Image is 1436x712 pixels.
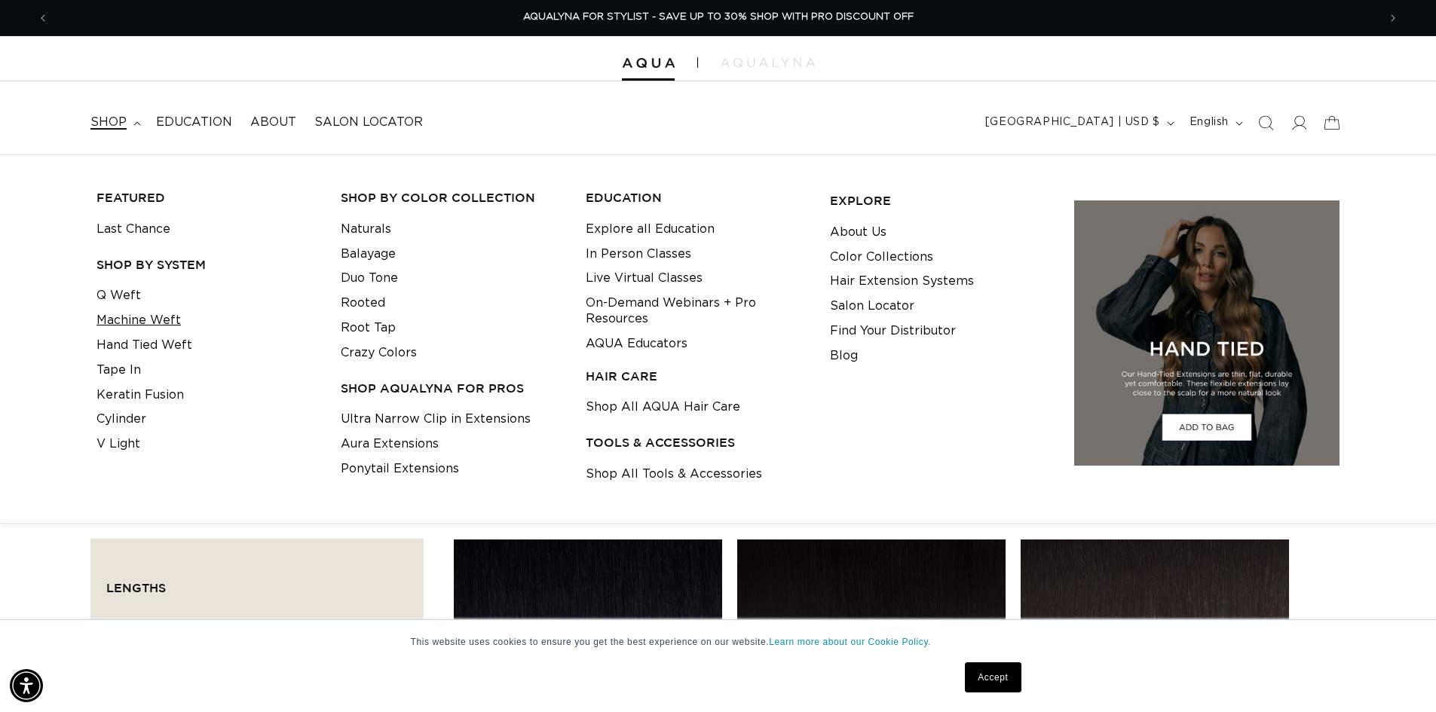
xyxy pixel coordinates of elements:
a: Salon Locator [830,294,914,319]
h3: TOOLS & ACCESSORIES [586,435,807,451]
h3: EXPLORE [830,193,1051,209]
a: In Person Classes [586,242,691,267]
h3: Shop AquaLyna for Pros [341,380,562,396]
a: Accept [965,662,1021,692]
a: Balayage [341,242,396,267]
button: Next announcement [1376,4,1410,32]
a: Naturals [341,217,391,242]
a: AQUA Educators [586,332,687,356]
a: About Us [830,220,886,245]
a: Aura Extensions [341,432,439,457]
a: Crazy Colors [341,341,417,365]
a: Shop All Tools & Accessories [586,462,762,487]
a: V Light [96,432,140,457]
a: Salon Locator [305,105,432,139]
div: Accessibility Menu [10,669,43,702]
h3: HAIR CARE [586,368,807,384]
summary: shop [81,105,147,139]
button: English [1180,108,1249,137]
button: [GEOGRAPHIC_DATA] | USD $ [976,108,1180,137]
a: Blog [830,344,858,368]
img: aqualyna.com [721,58,815,67]
a: Live Virtual Classes [586,266,703,291]
a: Root Tap [341,316,396,341]
a: Cylinder [96,407,146,432]
a: Ponytail Extensions [341,457,459,481]
a: Rooted [341,291,385,316]
button: Previous announcement [26,4,60,32]
iframe: Chat Widget [1361,640,1436,712]
h3: SHOP BY SYSTEM [96,257,317,273]
span: [GEOGRAPHIC_DATA] | USD $ [985,115,1160,130]
a: Color Collections [830,245,933,270]
a: Machine Weft [96,308,181,333]
span: English [1190,115,1229,130]
img: Aqua Hair Extensions [622,58,675,69]
a: Shop All AQUA Hair Care [586,395,740,420]
a: Find Your Distributor [830,319,956,344]
a: Education [147,105,241,139]
a: Last Chance [96,217,170,242]
p: This website uses cookies to ensure you get the best experience on our website. [411,635,1026,649]
a: Hand Tied Weft [96,333,192,358]
h3: Shop by Color Collection [341,190,562,206]
a: Explore all Education [586,217,715,242]
span: Education [156,115,232,130]
span: About [250,115,296,130]
h3: FEATURED [96,190,317,206]
a: Hair Extension Systems [830,269,974,294]
span: AQUALYNA FOR STYLIST - SAVE UP TO 30% SHOP WITH PRO DISCOUNT OFF [523,12,914,22]
h3: EDUCATION [586,190,807,206]
span: shop [90,115,127,130]
a: Ultra Narrow Clip in Extensions [341,407,531,432]
span: Lengths [106,581,166,594]
a: Q Weft [96,283,141,308]
span: Salon Locator [314,115,423,130]
a: About [241,105,305,139]
a: On-Demand Webinars + Pro Resources [586,291,807,332]
a: Tape In [96,358,141,383]
summary: Lengths (0 selected) [106,555,408,609]
a: Keratin Fusion [96,383,184,408]
a: Duo Tone [341,266,398,291]
a: Learn more about our Cookie Policy. [769,637,931,647]
summary: Search [1249,106,1282,139]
